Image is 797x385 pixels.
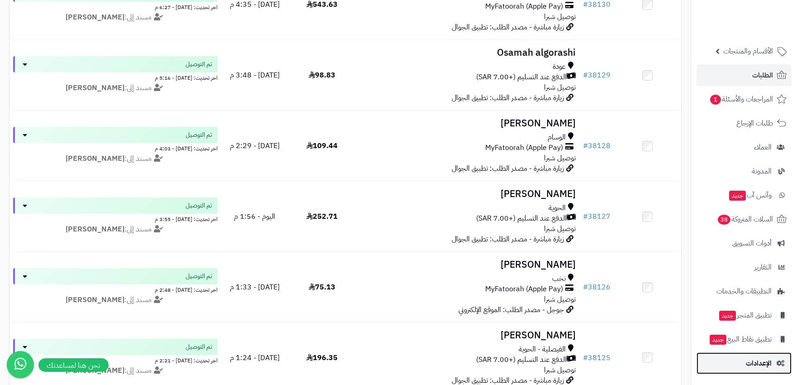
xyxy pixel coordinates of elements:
[66,224,124,235] strong: [PERSON_NAME]
[230,70,280,81] span: [DATE] - 3:48 م
[186,130,212,140] span: تم التوصيل
[6,83,224,93] div: مسند إلى:
[234,211,275,222] span: اليوم - 1:56 م
[452,163,564,174] span: زيارة مباشرة - مصدر الطلب: تطبيق الجوال
[697,184,792,206] a: وآتس آبجديد
[544,153,576,164] span: توصيل شبرا
[697,304,792,326] a: تطبيق المتجرجديد
[359,48,575,58] h3: Osamah algorashi
[697,208,792,230] a: السلات المتروكة38
[230,140,280,151] span: [DATE] - 2:29 م
[186,201,212,210] span: تم التوصيل
[309,70,335,81] span: 98.83
[697,256,792,278] a: التقارير
[752,69,773,82] span: الطلبات
[583,140,611,151] a: #38128
[697,112,792,134] a: طلبات الإرجاع
[359,118,575,129] h3: [PERSON_NAME]
[549,203,566,213] span: الحوية
[485,1,563,12] span: MyFatoorah (Apple Pay)
[716,285,772,298] span: التطبيقات والخدمات
[710,94,721,105] span: 1
[476,213,567,224] span: الدفع عند التسليم (+7.00 SAR)
[697,136,792,158] a: العملاء
[583,282,588,293] span: #
[719,311,736,321] span: جديد
[709,93,773,106] span: المراجعات والأسئلة
[697,280,792,302] a: التطبيقات والخدمات
[186,272,212,281] span: تم التوصيل
[186,342,212,351] span: تم التوصيل
[6,295,224,305] div: مسند إلى:
[306,352,338,363] span: 196.35
[583,352,588,363] span: #
[718,309,772,322] span: تطبيق المتجر
[697,352,792,374] a: الإعدادات
[583,70,588,81] span: #
[710,335,726,345] span: جديد
[519,344,566,355] span: الفيصلية - الحوية
[458,304,564,315] span: جوجل - مصدر الطلب: الموقع الإلكتروني
[729,191,746,201] span: جديد
[735,14,788,34] img: logo-2.png
[13,72,218,82] div: اخر تحديث: [DATE] - 5:16 م
[697,64,792,86] a: الطلبات
[66,12,124,23] strong: [PERSON_NAME]
[66,82,124,93] strong: [PERSON_NAME]
[728,189,772,202] span: وآتس آب
[709,333,772,346] span: تطبيق نقاط البيع
[752,165,772,178] span: المدونة
[476,355,567,365] span: الدفع عند التسليم (+7.00 SAR)
[544,11,576,22] span: توصيل شبرا
[544,365,576,375] span: توصيل شبرا
[717,213,773,226] span: السلات المتروكة
[583,211,611,222] a: #38127
[583,70,611,81] a: #38129
[754,141,772,154] span: العملاء
[306,140,338,151] span: 109.44
[544,294,576,305] span: توصيل شبرا
[452,92,564,103] span: زيارة مباشرة - مصدر الطلب: تطبيق الجوال
[306,211,338,222] span: 252.71
[754,261,772,274] span: التقارير
[6,224,224,235] div: مسند إلى:
[6,12,224,23] div: مسند إلى:
[544,82,576,93] span: توصيل شبرا
[230,282,280,293] span: [DATE] - 1:33 م
[553,62,566,72] span: عودة
[583,282,611,293] a: #38126
[552,274,566,284] span: نخب
[13,214,218,223] div: اخر تحديث: [DATE] - 3:55 م
[697,160,792,182] a: المدونة
[6,154,224,164] div: مسند إلى:
[230,352,280,363] span: [DATE] - 1:24 م
[359,189,575,199] h3: [PERSON_NAME]
[732,237,772,250] span: أدوات التسويق
[359,330,575,341] h3: [PERSON_NAME]
[452,234,564,245] span: زيارة مباشرة - مصدر الطلب: تطبيق الجوال
[476,72,567,82] span: الدفع عند التسليم (+7.00 SAR)
[13,355,218,365] div: اخر تحديث: [DATE] - 2:21 م
[548,132,566,143] span: الوسام
[583,352,611,363] a: #38125
[13,2,218,11] div: اخر تحديث: [DATE] - 6:27 م
[717,214,731,225] span: 38
[583,140,588,151] span: #
[485,284,563,294] span: MyFatoorah (Apple Pay)
[583,211,588,222] span: #
[697,328,792,350] a: تطبيق نقاط البيعجديد
[13,143,218,153] div: اخر تحديث: [DATE] - 4:03 م
[309,282,335,293] span: 75.13
[66,153,124,164] strong: [PERSON_NAME]
[723,45,773,58] span: الأقسام والمنتجات
[359,260,575,270] h3: [PERSON_NAME]
[746,357,772,370] span: الإعدادات
[452,22,564,33] span: زيارة مباشرة - مصدر الطلب: تطبيق الجوال
[6,366,224,376] div: مسند إلى:
[485,143,563,153] span: MyFatoorah (Apple Pay)
[13,284,218,294] div: اخر تحديث: [DATE] - 2:48 م
[186,60,212,69] span: تم التوصيل
[66,294,124,305] strong: [PERSON_NAME]
[736,117,773,130] span: طلبات الإرجاع
[544,223,576,234] span: توصيل شبرا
